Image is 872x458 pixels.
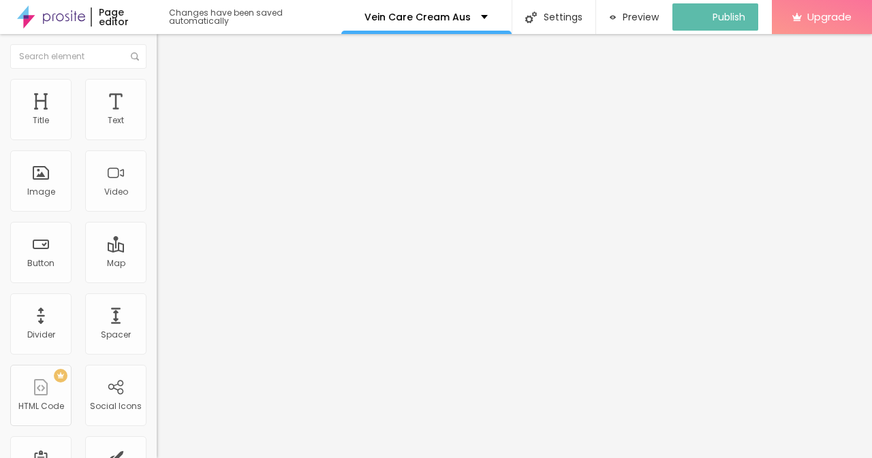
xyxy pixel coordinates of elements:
span: Preview [623,12,659,22]
div: Video [104,187,128,197]
div: Button [27,259,54,268]
button: Preview [596,3,673,31]
span: Upgrade [807,11,852,22]
div: Spacer [101,330,131,340]
img: view-1.svg [610,12,617,23]
div: Map [107,259,125,268]
span: Publish [713,12,745,22]
button: Publish [672,3,758,31]
div: HTML Code [18,402,64,411]
img: Icone [525,12,537,23]
p: Vein Care Cream Aus [364,12,471,22]
div: Page editor [91,7,155,27]
div: Divider [27,330,55,340]
div: Title [33,116,49,125]
iframe: Editor [157,34,872,458]
input: Search element [10,44,146,69]
img: Icone [131,52,139,61]
div: Text [108,116,124,125]
div: Social Icons [90,402,142,411]
div: Image [27,187,55,197]
div: Changes have been saved automatically [169,9,341,25]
